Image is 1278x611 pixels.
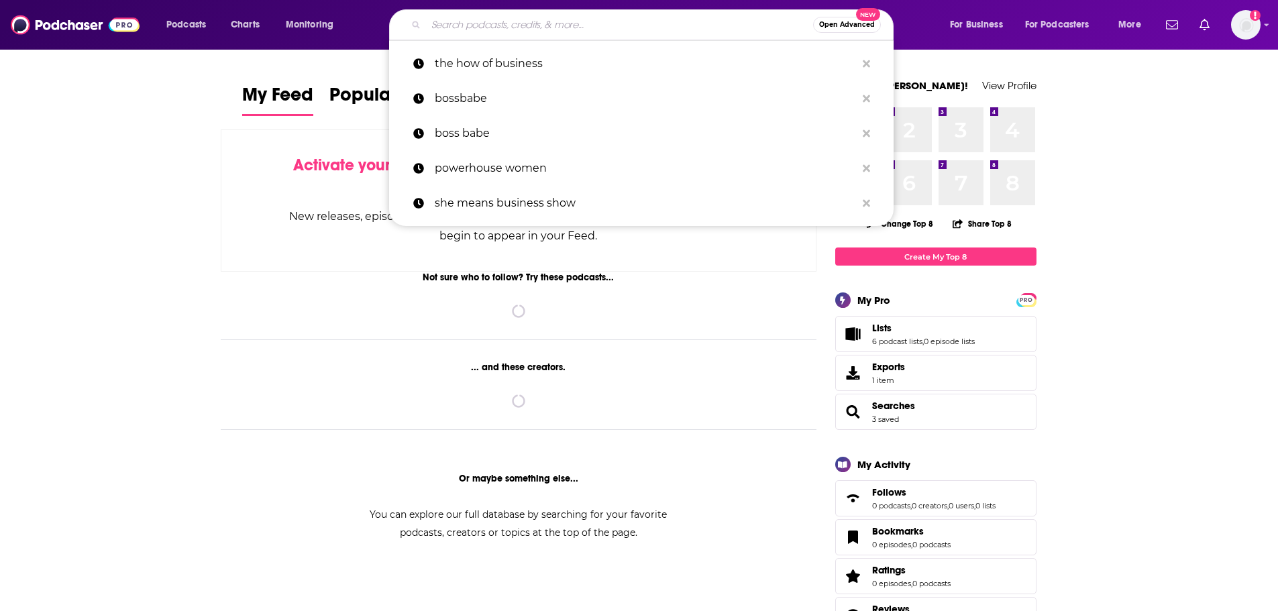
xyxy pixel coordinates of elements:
[389,186,894,221] a: she means business show
[840,402,867,421] a: Searches
[1016,14,1109,36] button: open menu
[947,501,949,510] span: ,
[941,14,1020,36] button: open menu
[221,362,817,373] div: ... and these creators.
[857,294,890,307] div: My Pro
[872,564,951,576] a: Ratings
[856,8,880,21] span: New
[813,17,881,33] button: Open AdvancedNew
[872,579,911,588] a: 0 episodes
[835,247,1036,266] a: Create My Top 8
[840,567,867,586] a: Ratings
[872,564,906,576] span: Ratings
[911,540,912,549] span: ,
[1194,13,1215,36] a: Show notifications dropdown
[819,21,875,28] span: Open Advanced
[835,558,1036,594] span: Ratings
[354,506,684,542] div: You can explore our full database by searching for your favorite podcasts, creators or topics at ...
[293,155,431,175] span: Activate your Feed
[1025,15,1089,34] span: For Podcasters
[924,337,975,346] a: 0 episode lists
[157,14,223,36] button: open menu
[952,211,1012,237] button: Share Top 8
[911,579,912,588] span: ,
[975,501,996,510] a: 0 lists
[872,525,951,537] a: Bookmarks
[872,322,975,334] a: Lists
[242,83,313,114] span: My Feed
[11,12,140,38] img: Podchaser - Follow, Share and Rate Podcasts
[1231,10,1261,40] button: Show profile menu
[872,486,996,498] a: Follows
[242,83,313,116] a: My Feed
[1231,10,1261,40] img: User Profile
[872,322,892,334] span: Lists
[835,394,1036,430] span: Searches
[840,364,867,382] span: Exports
[840,489,867,508] a: Follows
[426,14,813,36] input: Search podcasts, credits, & more...
[329,83,443,114] span: Popular Feed
[835,355,1036,391] a: Exports
[872,400,915,412] a: Searches
[402,9,906,40] div: Search podcasts, credits, & more...
[435,186,856,221] p: she means business show
[389,46,894,81] a: the how of business
[835,519,1036,555] span: Bookmarks
[982,79,1036,92] a: View Profile
[949,501,974,510] a: 0 users
[835,79,968,92] a: Welcome [PERSON_NAME]!
[221,473,817,484] div: Or maybe something else...
[872,337,922,346] a: 6 podcast lists
[329,83,443,116] a: Popular Feed
[872,361,905,373] span: Exports
[231,15,260,34] span: Charts
[912,579,951,588] a: 0 podcasts
[872,540,911,549] a: 0 episodes
[840,325,867,343] a: Lists
[835,316,1036,352] span: Lists
[840,528,867,547] a: Bookmarks
[922,337,924,346] span: ,
[974,501,975,510] span: ,
[286,15,333,34] span: Monitoring
[1018,294,1034,304] a: PRO
[912,501,947,510] a: 0 creators
[435,151,856,186] p: powerhouse women
[288,207,749,245] div: New releases, episode reviews, guest credits, and personalized recommendations will begin to appe...
[835,480,1036,516] span: Follows
[950,15,1003,34] span: For Business
[912,540,951,549] a: 0 podcasts
[859,215,942,232] button: Change Top 8
[389,81,894,116] a: bossbabe
[910,501,912,510] span: ,
[389,151,894,186] a: powerhouse women
[1118,15,1141,34] span: More
[389,116,894,151] a: boss babe
[435,46,856,81] p: the how of business
[857,458,910,471] div: My Activity
[435,81,856,116] p: bossbabe
[872,414,899,424] a: 3 saved
[166,15,206,34] span: Podcasts
[288,156,749,195] div: by following Podcasts, Creators, Lists, and other Users!
[872,486,906,498] span: Follows
[1231,10,1261,40] span: Logged in as ILATeam
[222,14,268,36] a: Charts
[276,14,351,36] button: open menu
[221,272,817,283] div: Not sure who to follow? Try these podcasts...
[1109,14,1158,36] button: open menu
[435,116,856,151] p: boss babe
[1161,13,1183,36] a: Show notifications dropdown
[1250,10,1261,21] svg: Add a profile image
[872,525,924,537] span: Bookmarks
[872,501,910,510] a: 0 podcasts
[872,376,905,385] span: 1 item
